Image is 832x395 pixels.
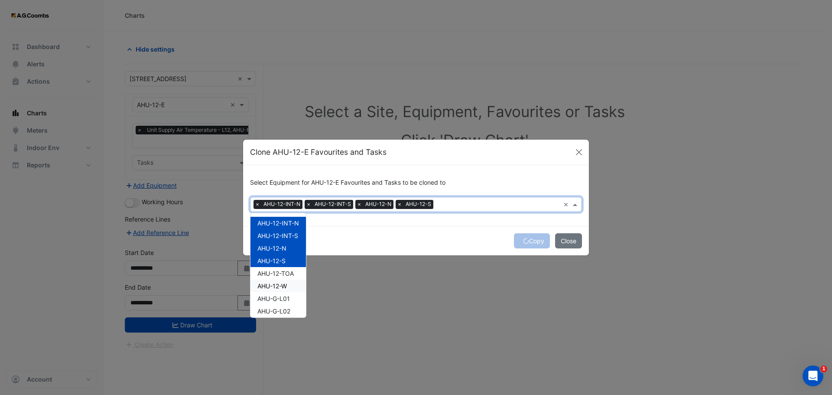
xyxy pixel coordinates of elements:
span: Clear [563,200,571,209]
button: Close [555,233,582,248]
span: AHU-12-INT-N [257,219,299,227]
span: AHU-12-W [257,282,287,290]
span: AHU-G-L02 [257,307,290,315]
h6: Select Equipment for AHU-12-E Favourites and Tasks to be cloned to [250,179,582,186]
span: AHU-12-N [363,200,393,209]
iframe: Intercom live chat [803,366,823,386]
button: Close [572,146,585,159]
span: AHU-12-TOA [257,270,294,277]
span: AHU-G-L01 [257,295,290,302]
span: × [355,200,363,209]
span: AHU-12-INT-S [312,200,353,209]
span: AHU-12-INT-S [257,232,298,239]
span: × [253,200,261,209]
span: × [396,200,403,209]
span: 1 [820,366,827,372]
span: AHU-12-S [257,257,286,264]
h5: Clone AHU-12-E Favourites and Tasks [250,147,387,158]
span: AHU-12-S [403,200,433,209]
ng-dropdown-panel: Options list [250,213,306,318]
span: AHU-12-INT-N [261,200,302,209]
span: AHU-12-N [257,245,286,252]
span: × [305,200,312,209]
